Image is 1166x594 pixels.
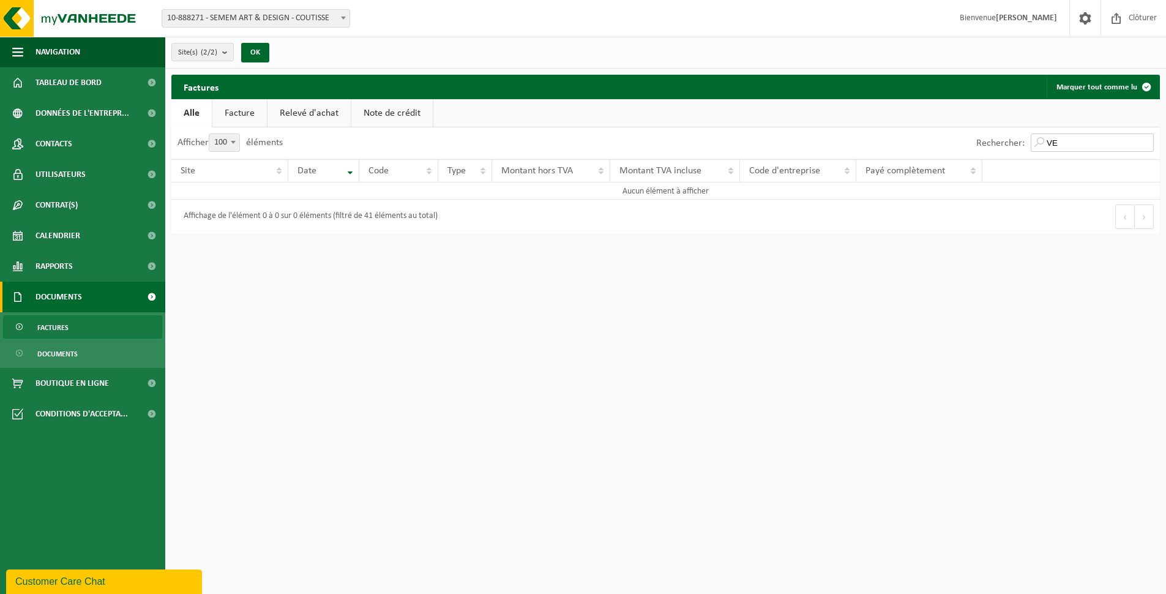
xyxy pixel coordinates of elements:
[162,9,350,28] span: 10-888271 - SEMEM ART & DESIGN - COUTISSE
[36,129,72,159] span: Contacts
[368,166,389,176] span: Code
[37,342,78,366] span: Documents
[1047,75,1159,99] button: Marquer tout comme lu
[36,190,78,220] span: Contrat(s)
[241,43,269,62] button: OK
[501,166,573,176] span: Montant hors TVA
[178,206,438,228] div: Affichage de l'élément 0 à 0 sur 0 éléments (filtré de 41 éléments au total)
[162,10,349,27] span: 10-888271 - SEMEM ART & DESIGN - COUTISSE
[178,43,217,62] span: Site(s)
[36,220,80,251] span: Calendrier
[619,166,701,176] span: Montant TVA incluse
[212,99,267,127] a: Facture
[3,342,162,365] a: Documents
[865,166,945,176] span: Payé complètement
[36,399,128,429] span: Conditions d'accepta...
[297,166,316,176] span: Date
[36,67,102,98] span: Tableau de bord
[267,99,351,127] a: Relevé d'achat
[3,315,162,339] a: Factures
[447,166,466,176] span: Type
[171,182,1160,200] td: Aucun élément à afficher
[171,75,231,99] h2: Factures
[201,48,217,56] count: (2/2)
[1115,205,1135,229] button: Previous
[36,98,129,129] span: Données de l'entrepr...
[749,166,820,176] span: Code d'entreprise
[1135,205,1154,229] button: Next
[171,43,234,61] button: Site(s)(2/2)
[996,13,1057,23] strong: [PERSON_NAME]
[36,251,73,282] span: Rapports
[209,134,239,151] span: 100
[171,99,212,127] a: Alle
[37,316,69,339] span: Factures
[36,282,82,312] span: Documents
[181,166,195,176] span: Site
[209,133,240,152] span: 100
[178,138,283,148] label: Afficher éléments
[36,37,80,67] span: Navigation
[6,567,204,594] iframe: chat widget
[351,99,433,127] a: Note de crédit
[36,368,109,399] span: Boutique en ligne
[36,159,86,190] span: Utilisateurs
[976,138,1025,148] label: Rechercher:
